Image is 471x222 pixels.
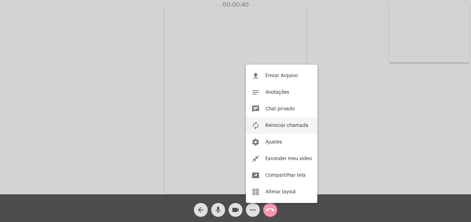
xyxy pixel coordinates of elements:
span: Anotações [265,90,289,95]
span: Ajustes [265,140,282,145]
mat-icon: settings [251,138,260,146]
mat-icon: chat [251,105,260,113]
mat-icon: file_upload [251,72,260,80]
span: Enviar Arquivo [265,73,298,78]
mat-icon: screen_share [251,171,260,179]
span: Alterar layout [265,189,296,194]
mat-icon: autorenew [251,121,260,130]
mat-icon: close_fullscreen [251,155,260,163]
mat-icon: grid_view [251,188,260,196]
span: Reiniciar chamada [265,123,308,128]
span: Chat privado [265,107,295,111]
span: Compartilhar tela [265,173,306,178]
mat-icon: notes [251,88,260,96]
span: Esconder meu vídeo [265,156,312,161]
